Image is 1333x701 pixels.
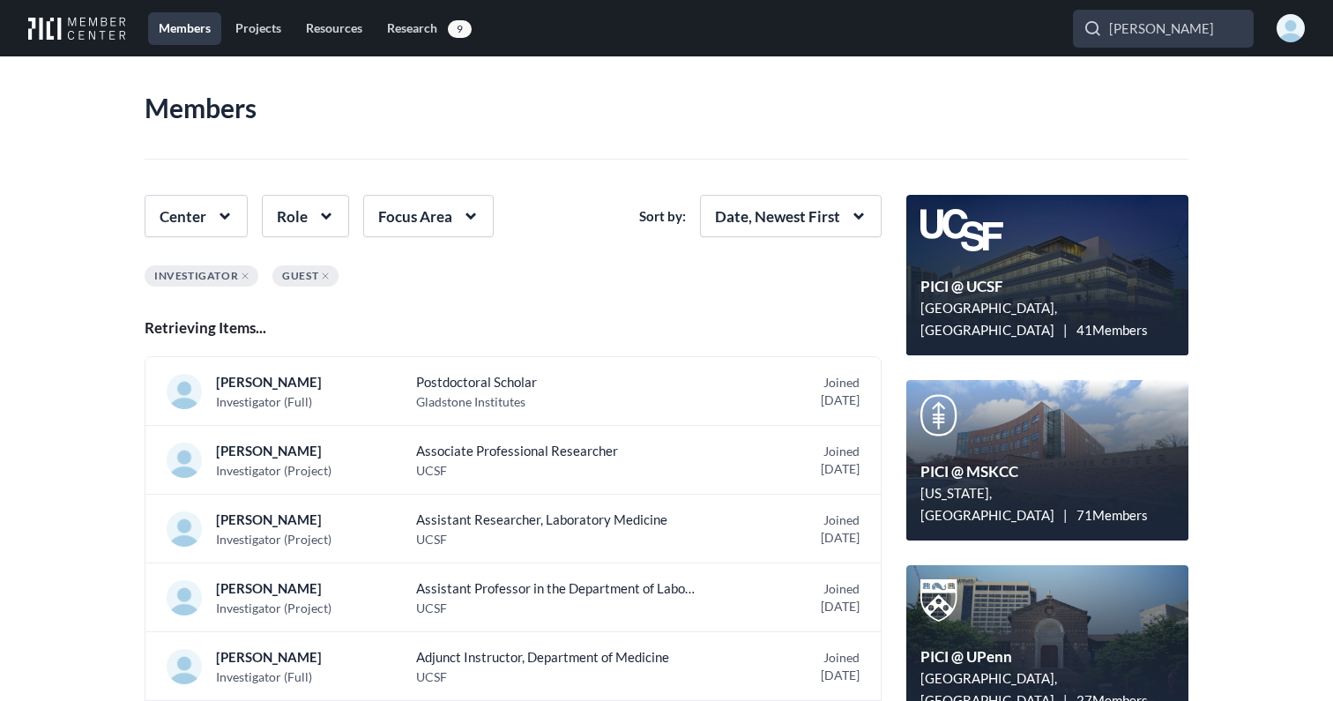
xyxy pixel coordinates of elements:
a: [PERSON_NAME] [216,440,343,462]
span: 9 [448,20,472,38]
a: Members [148,12,221,45]
button: Role [262,195,349,237]
p: Joined [805,443,860,460]
a: [PERSON_NAME] [216,578,343,600]
p: [DATE] [805,667,860,684]
span: | [1063,322,1068,338]
span: [GEOGRAPHIC_DATA], [GEOGRAPHIC_DATA] [920,300,1057,338]
a: Resources [295,12,373,45]
p: Joined [805,580,860,598]
p: UCSF [416,531,698,548]
p: [DATE] [805,460,860,478]
a: Research9 [376,12,482,45]
span: PICI @ UPenn [920,645,1174,667]
p: Adjunct Instructor, Department of Medicine [416,646,698,668]
p: Assistant Researcher, Laboratory Medicine [416,509,698,531]
button: Center [145,195,248,237]
a: [PERSON_NAME] [216,371,343,393]
a: Projects [225,12,292,45]
p: Investigator (Project) [216,600,343,617]
span: 41 Members [1076,322,1148,338]
a: [PERSON_NAME] [216,646,343,668]
a: PICI @ MSKCC[US_STATE], [GEOGRAPHIC_DATA]|71Members [906,380,1188,541]
a: [PERSON_NAME] [216,509,343,531]
img: Workflow [28,17,126,40]
p: [DATE] [805,392,860,409]
span: Investigator [154,267,238,285]
p: Joined [805,511,860,529]
p: UCSF [416,600,698,617]
p: Associate Professional Researcher [416,440,698,462]
button: Date, Newest First [700,195,882,237]
p: Assistant Professor in the Department of Laboratory Medicine [416,578,698,600]
span: 71 Members [1076,507,1148,523]
p: Investigator (Project) [216,531,343,548]
p: Investigator (Full) [216,393,343,411]
button: Focus Area [363,195,494,237]
input: Search [1073,10,1254,48]
span: Sort by: [639,205,686,227]
p: UCSF [416,668,698,686]
span: | [1063,507,1068,523]
p: Gladstone Institutes [416,393,698,411]
span: PICI @ UCSF [920,275,1174,297]
p: [DATE] [805,598,860,615]
div: Retrieving Items... [145,317,894,339]
p: Investigator (Project) [216,462,343,480]
span: PICI @ MSKCC [920,460,1174,482]
p: Joined [805,649,860,667]
span: Guest [282,267,318,285]
p: Investigator (Full) [216,668,343,686]
a: PICI @ UCSF[GEOGRAPHIC_DATA], [GEOGRAPHIC_DATA]|41Members [906,195,1188,355]
h1: Members [145,92,257,123]
p: [DATE] [805,529,860,547]
p: Postdoctoral Scholar [416,371,698,393]
span: [US_STATE], [GEOGRAPHIC_DATA] [920,485,1054,523]
p: UCSF [416,462,698,480]
p: Joined [805,374,860,392]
